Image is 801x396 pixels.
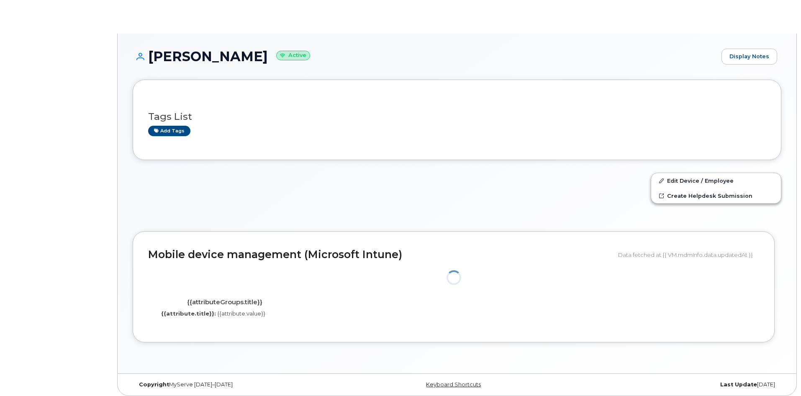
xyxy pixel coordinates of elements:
[276,51,310,60] small: Active
[161,310,216,318] label: {{attribute.title}}:
[651,173,781,188] a: Edit Device / Employee
[133,381,349,388] div: MyServe [DATE]–[DATE]
[426,381,481,388] a: Keyboard Shortcuts
[148,111,766,122] h3: Tags List
[565,381,781,388] div: [DATE]
[148,126,190,136] a: Add tags
[651,188,781,203] a: Create Helpdesk Submission
[721,49,777,65] a: Display Notes
[154,299,295,306] h4: {{attributeGroups.title}}
[720,381,757,388] strong: Last Update
[133,49,717,64] h1: [PERSON_NAME]
[139,381,169,388] strong: Copyright
[148,249,612,261] h2: Mobile device management (Microsoft Intune)
[217,310,265,317] span: {{attribute.value}}
[618,247,759,263] div: Data fetched at {{ VM.mdmInfo.data.updatedAt }}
